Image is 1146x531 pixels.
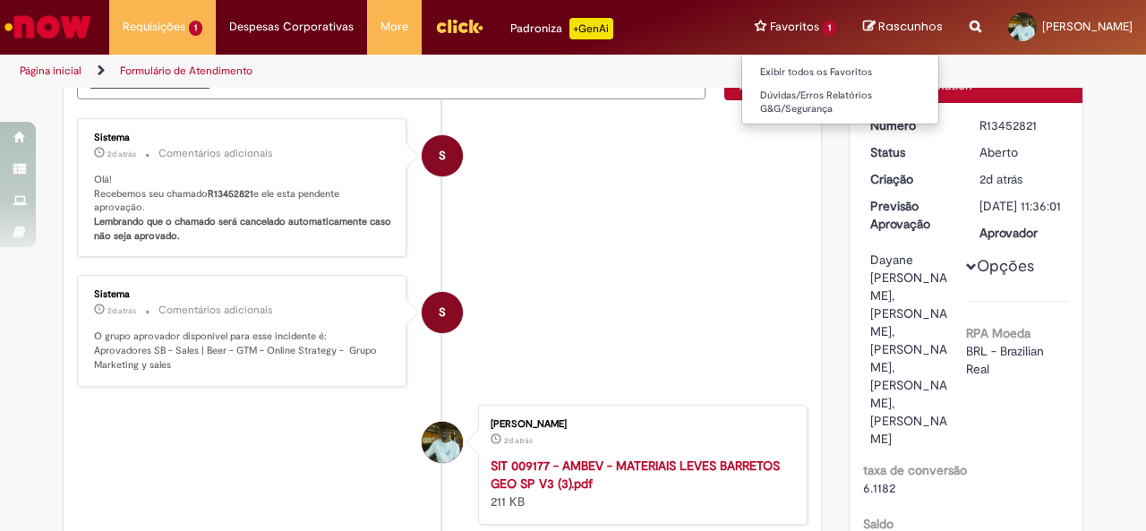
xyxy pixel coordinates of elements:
span: 2d atrás [107,149,136,159]
div: 27/08/2025 14:36:01 [979,170,1063,188]
dt: Criação [857,170,967,188]
a: Dúvidas/Erros Relatórios G&G/Segurança [742,86,939,119]
time: 27/08/2025 14:35:49 [504,435,533,446]
a: Rascunhos [863,19,943,36]
div: Aberto [979,143,1063,161]
span: BRL - Brazilian Real [966,343,1048,377]
p: +GenAi [569,18,613,39]
small: Comentários adicionais [158,146,273,161]
small: Comentários adicionais [158,303,273,318]
span: 2d atrás [504,435,533,446]
div: System [422,292,463,333]
div: [PERSON_NAME] [491,419,789,430]
span: 1 [189,21,202,36]
time: 27/08/2025 14:36:09 [107,305,136,316]
div: Padroniza [510,18,613,39]
div: System [422,135,463,176]
span: 1 [823,21,836,36]
div: [DATE] 11:36:01 [979,197,1063,215]
span: [PERSON_NAME] [1042,19,1133,34]
span: 2d atrás [107,305,136,316]
img: ServiceNow [2,9,94,45]
p: Olá! Recebemos seu chamado e ele esta pendente aprovação. [94,173,392,244]
ul: Favoritos [741,54,939,124]
span: Despesas Corporativas [229,18,354,36]
span: S [439,291,446,334]
img: click_logo_yellow_360x200.png [435,13,483,39]
div: Dayane [PERSON_NAME], [PERSON_NAME], [PERSON_NAME], [PERSON_NAME], [PERSON_NAME] [870,251,954,448]
div: 211 KB [491,457,789,510]
div: Sistema [94,289,392,300]
time: 27/08/2025 14:36:12 [107,149,136,159]
dt: Número [857,116,967,134]
b: Lembrando que o chamado será cancelado automaticamente caso não seja aprovado. [94,215,394,243]
b: taxa de conversão [863,462,967,478]
a: SIT 009177 - AMBEV - MATERIAIS LEVES BARRETOS GEO SP V3 (3).pdf [491,458,780,492]
div: Gabriel Assis Soares de Carvalho [422,422,463,463]
time: 27/08/2025 14:36:01 [979,171,1022,187]
dt: Status [857,143,967,161]
span: Requisições [123,18,185,36]
a: Formulário de Atendimento [120,64,252,78]
span: Rascunhos [878,18,943,35]
span: More [381,18,408,36]
div: R13452821 [979,116,1063,134]
dt: Previsão Aprovação [857,197,967,233]
div: Sistema [94,133,392,143]
span: 2d atrás [979,171,1022,187]
b: RPA Moeda [966,325,1031,341]
dt: Aprovador [966,224,1076,242]
p: O grupo aprovador disponível para esse incidente é: Aprovadores SB - Sales | Beer - GTM - Online ... [94,330,392,372]
span: 6.1182 [863,480,895,496]
span: Favoritos [770,18,819,36]
span: S [439,134,446,177]
a: Exibir todos os Favoritos [742,63,939,82]
a: Página inicial [20,64,81,78]
ul: Trilhas de página [13,55,750,88]
b: R13452821 [208,187,253,201]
